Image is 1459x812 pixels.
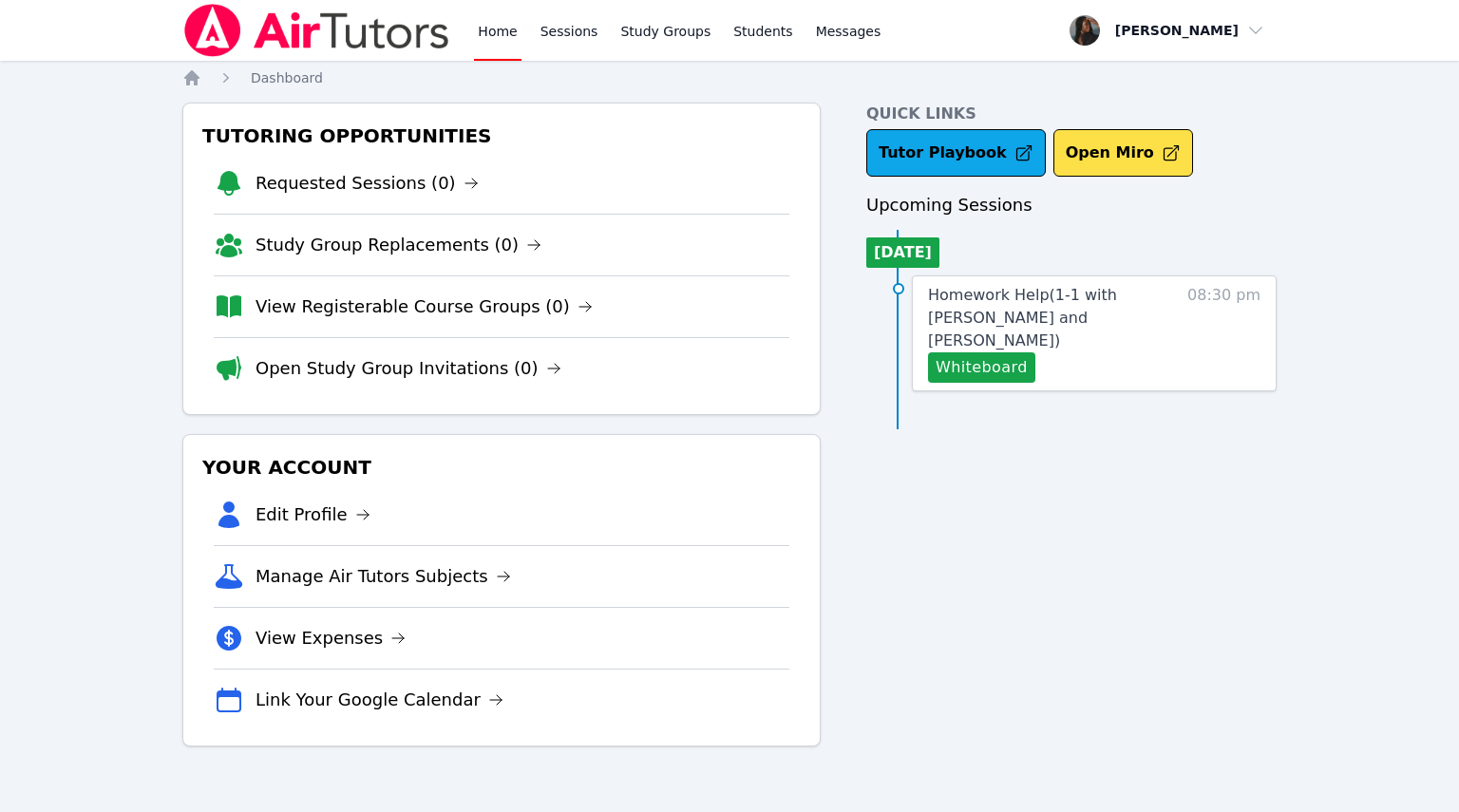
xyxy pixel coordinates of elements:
[1053,129,1193,177] button: Open Miro
[199,119,805,153] h3: Tutoring Opportunities
[1187,284,1260,383] span: 08:30 pm
[816,22,881,41] span: Messages
[251,68,323,87] a: Dashboard
[256,501,370,528] a: Edit Profile
[256,170,479,197] a: Requested Sessions (0)
[866,103,1277,125] h4: Quick Links
[866,192,1277,218] h3: Upcoming Sessions
[928,352,1035,383] button: Whiteboard
[928,286,1117,349] span: Homework Help ( 1-1 with [PERSON_NAME] and [PERSON_NAME] )
[256,625,406,651] a: View Expenses
[182,68,1277,87] nav: Breadcrumb
[182,4,451,57] img: Air Tutors
[866,237,939,268] li: [DATE]
[256,355,561,382] a: Open Study Group Invitations (0)
[199,450,805,484] h3: Your Account
[256,687,503,713] a: Link Your Google Calendar
[928,284,1178,352] a: Homework Help(1-1 with [PERSON_NAME] and [PERSON_NAME])
[866,129,1046,177] a: Tutor Playbook
[256,563,511,590] a: Manage Air Tutors Subjects
[256,232,541,258] a: Study Group Replacements (0)
[256,293,593,320] a: View Registerable Course Groups (0)
[251,70,323,85] span: Dashboard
